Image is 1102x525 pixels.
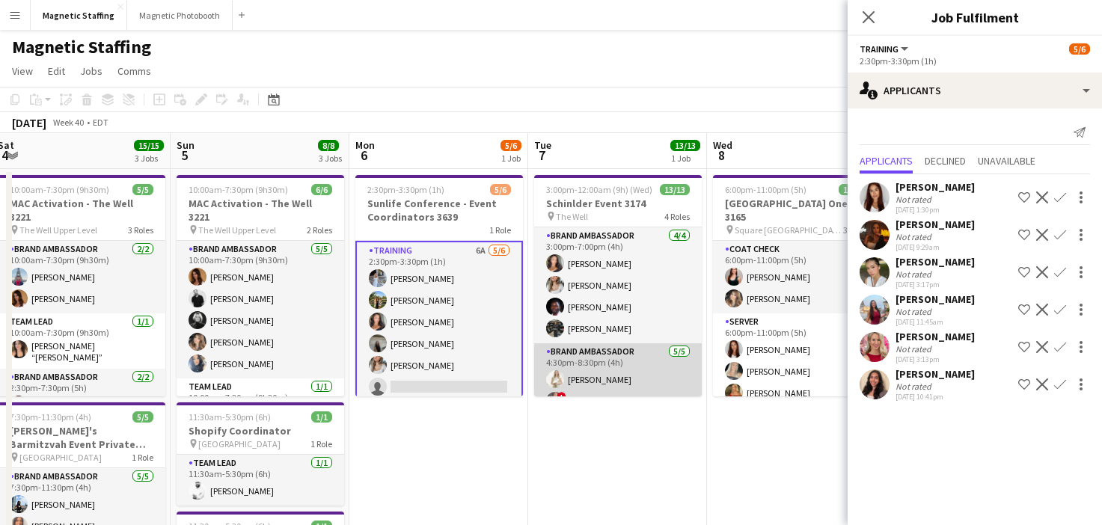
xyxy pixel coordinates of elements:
div: [PERSON_NAME] [896,367,975,381]
div: Not rated [896,194,934,205]
span: 1/1 [311,411,332,423]
span: View [12,64,33,78]
span: Jobs [80,64,102,78]
span: The Well [556,211,588,222]
app-card-role: Team Lead1/111:30am-5:30pm (6h)[PERSON_NAME] [177,455,344,506]
span: 1 Role [132,452,153,463]
a: Comms [111,61,157,81]
span: Edit [48,64,65,78]
app-card-role: Team Lead1/110:00am-7:30pm (9h30m) [177,378,344,434]
span: 8/8 [318,140,339,151]
div: [DATE] 3:13pm [896,354,975,364]
span: Week 40 [49,117,87,128]
app-card-role: Brand Ambassador5/510:00am-7:30pm (9h30m)[PERSON_NAME][PERSON_NAME][PERSON_NAME][PERSON_NAME][PER... [177,241,344,378]
div: Not rated [896,268,934,280]
span: Training [860,43,899,55]
span: 11/11 [839,184,869,195]
app-card-role: Server8/86:00pm-11:00pm (5h)[PERSON_NAME][PERSON_NAME][PERSON_NAME] [713,313,881,516]
span: 5/5 [132,411,153,423]
a: Jobs [74,61,108,81]
span: 5/5 [132,184,153,195]
app-card-role: Brand Ambassador4/43:00pm-7:00pm (4h)[PERSON_NAME][PERSON_NAME][PERSON_NAME][PERSON_NAME] [534,227,702,343]
app-job-card: 11:30am-5:30pm (6h)1/1Shopify Coordinator [GEOGRAPHIC_DATA]1 RoleTeam Lead1/111:30am-5:30pm (6h)[... [177,402,344,506]
div: [PERSON_NAME] [896,218,975,231]
span: 5/6 [1069,43,1090,55]
div: [DATE] 1:30pm [896,205,975,215]
h3: Job Fulfilment [848,7,1102,27]
div: [PERSON_NAME] [896,292,975,306]
h3: MAC Activation - The Well 3221 [177,197,344,224]
span: 1 Role [310,438,332,449]
div: [DATE] 11:45am [896,317,975,327]
h3: [GEOGRAPHIC_DATA] One - 3165 [713,197,881,224]
div: 3 Jobs [135,153,163,164]
span: Declined [925,156,966,166]
div: 1 Job [671,153,700,164]
h3: Sunlife Conference - Event Coordinators 3639 [355,197,523,224]
div: [PERSON_NAME] [896,330,975,343]
span: Wed [713,138,732,152]
span: Applicants [860,156,913,166]
div: [DATE] 10:41pm [896,392,975,402]
span: 3 Roles [128,224,153,236]
span: 6 [353,147,375,164]
span: 7:30pm-11:30pm (4h) [10,411,91,423]
div: 2:30pm-3:30pm (1h) [860,55,1090,67]
app-job-card: 10:00am-7:30pm (9h30m)6/6MAC Activation - The Well 3221 The Well Upper Level2 RolesBrand Ambassad... [177,175,344,396]
span: ! [557,392,566,401]
span: 15/15 [134,140,164,151]
span: 8 [711,147,732,164]
button: Magnetic Staffing [31,1,127,30]
h1: Magnetic Staffing [12,36,151,58]
span: The Well Upper Level [19,224,97,236]
span: 10:00am-7:30pm (9h30m) [10,184,109,195]
button: Magnetic Photobooth [127,1,233,30]
span: Sun [177,138,195,152]
span: 2:30pm-3:30pm (1h) [367,184,444,195]
div: [PERSON_NAME] [896,255,975,268]
span: 5/6 [501,140,521,151]
h3: Shopify Coordinator [177,424,344,437]
button: Training [860,43,910,55]
div: EDT [93,117,108,128]
div: Not rated [896,306,934,317]
span: [GEOGRAPHIC_DATA] [198,438,281,449]
span: Tue [534,138,551,152]
span: Unavailable [978,156,1035,166]
div: 1 Job [501,153,521,164]
span: 2 Roles [307,224,332,236]
a: Edit [42,61,71,81]
app-job-card: 2:30pm-3:30pm (1h)5/6Sunlife Conference - Event Coordinators 36391 RoleTraining6A5/62:30pm-3:30pm... [355,175,523,396]
span: 5 [174,147,195,164]
app-job-card: 3:00pm-12:00am (9h) (Wed)13/13Schinlder Event 3174 The Well4 RolesBrand Ambassador4/43:00pm-7:00p... [534,175,702,396]
app-job-card: 6:00pm-11:00pm (5h)11/11[GEOGRAPHIC_DATA] One - 3165 Square [GEOGRAPHIC_DATA]3 RolesCoat Check2/2... [713,175,881,396]
div: [DATE] [12,115,46,130]
a: View [6,61,39,81]
span: 5/6 [490,184,511,195]
span: Square [GEOGRAPHIC_DATA] [735,224,843,236]
span: Comms [117,64,151,78]
span: 3 Roles [843,224,869,236]
span: 11:30am-5:30pm (6h) [189,411,271,423]
div: [PERSON_NAME] [896,180,975,194]
div: Not rated [896,343,934,354]
app-card-role: Coat Check2/26:00pm-11:00pm (5h)[PERSON_NAME][PERSON_NAME] [713,241,881,313]
span: 1 Role [489,224,511,236]
span: 10:00am-7:30pm (9h30m) [189,184,288,195]
div: [DATE] 9:29am [896,242,975,252]
span: Mon [355,138,375,152]
span: 13/13 [670,140,700,151]
span: 7 [532,147,551,164]
span: 6:00pm-11:00pm (5h) [725,184,806,195]
h3: Schinlder Event 3174 [534,197,702,210]
span: [GEOGRAPHIC_DATA] [19,452,102,463]
span: 4 Roles [664,211,690,222]
app-card-role: Brand Ambassador5/54:30pm-8:30pm (4h)[PERSON_NAME]![PERSON_NAME] [534,343,702,481]
app-card-role: Training6A5/62:30pm-3:30pm (1h)[PERSON_NAME][PERSON_NAME][PERSON_NAME][PERSON_NAME][PERSON_NAME] [355,241,523,403]
div: 3 Jobs [319,153,342,164]
span: 13/13 [660,184,690,195]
